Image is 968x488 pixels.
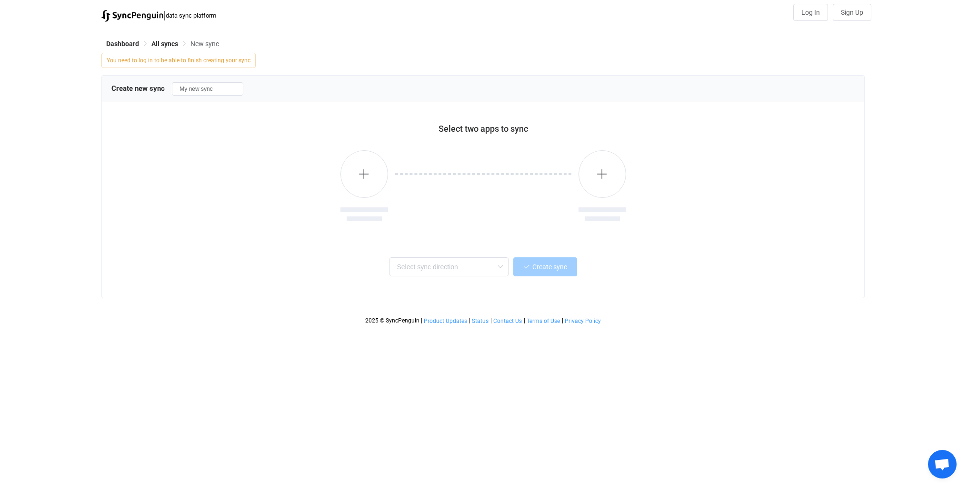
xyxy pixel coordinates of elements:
[421,317,422,324] span: |
[101,53,256,68] span: You need to log in to be able to finish creating your sync
[439,124,528,134] span: Select two apps to sync
[151,40,178,48] span: All syncs
[190,40,219,48] span: New sync
[365,317,419,324] span: 2025 © SyncPenguin
[564,318,601,324] a: Privacy Policy
[469,317,470,324] span: |
[389,257,509,276] input: Select sync direction
[562,317,563,324] span: |
[172,82,243,96] input: Sync name
[493,318,522,324] a: Contact Us
[166,12,216,19] span: data sync platform
[490,317,492,324] span: |
[106,40,219,47] div: Breadcrumb
[801,9,820,16] span: Log In
[106,40,139,48] span: Dashboard
[833,4,871,21] button: Sign Up
[163,9,166,22] span: |
[111,84,165,93] span: Create new sync
[471,318,489,324] a: Status
[472,318,489,324] span: Status
[793,4,828,21] button: Log In
[841,9,863,16] span: Sign Up
[565,318,601,324] span: Privacy Policy
[423,318,468,324] a: Product Updates
[101,9,216,22] a: |data sync platform
[101,10,163,22] img: syncpenguin.svg
[513,257,577,276] button: Create sync
[524,317,525,324] span: |
[526,318,560,324] a: Terms of Use
[424,318,467,324] span: Product Updates
[532,263,567,271] span: Create sync
[928,450,957,478] a: Open chat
